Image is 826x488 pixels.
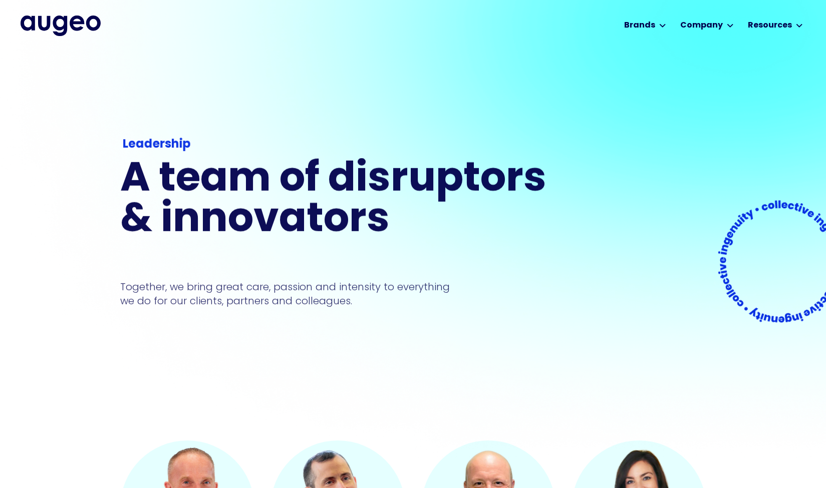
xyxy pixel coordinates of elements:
[123,136,550,154] div: Leadership
[120,280,465,308] p: Together, we bring great care, passion and intensity to everything we do for our clients, partner...
[21,16,101,36] a: home
[120,160,553,241] h1: A team of disruptors & innovators
[748,20,792,32] div: Resources
[624,20,655,32] div: Brands
[680,20,723,32] div: Company
[21,16,101,36] img: Augeo's full logo in midnight blue.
